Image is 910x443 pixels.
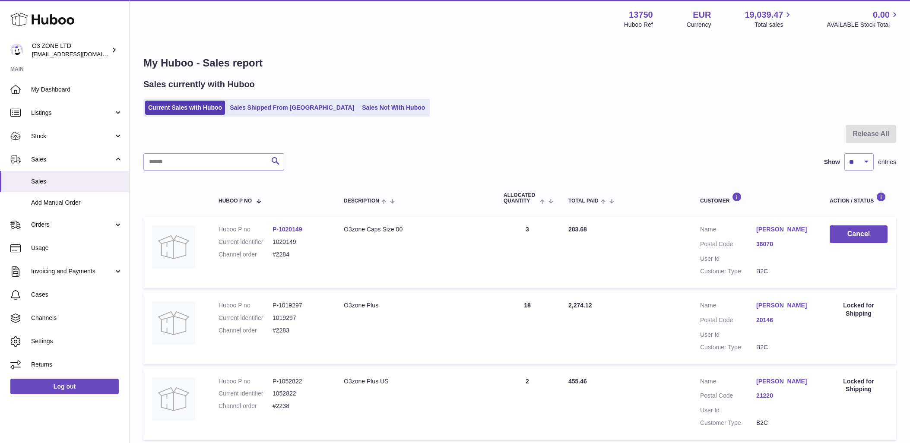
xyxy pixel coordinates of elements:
[152,377,195,421] img: no-photo.jpg
[700,392,756,402] dt: Postal Code
[32,51,127,57] span: [EMAIL_ADDRESS][DOMAIN_NAME]
[830,301,888,318] div: Locked for Shipping
[31,291,123,299] span: Cases
[219,198,252,204] span: Huboo P no
[31,221,114,229] span: Orders
[756,240,812,248] a: 36070
[700,192,812,204] div: Customer
[219,238,273,246] dt: Current identifier
[31,85,123,94] span: My Dashboard
[273,250,327,259] dd: #2284
[700,406,756,415] dt: User Id
[31,244,123,252] span: Usage
[687,21,711,29] div: Currency
[219,389,273,398] dt: Current identifier
[824,158,840,166] label: Show
[756,301,812,310] a: [PERSON_NAME]
[219,402,273,410] dt: Channel order
[629,9,653,21] strong: 13750
[31,177,123,186] span: Sales
[152,225,195,269] img: no-photo-large.jpg
[700,331,756,339] dt: User Id
[31,155,114,164] span: Sales
[756,377,812,386] a: [PERSON_NAME]
[700,301,756,312] dt: Name
[273,389,327,398] dd: 1052822
[219,250,273,259] dt: Channel order
[219,301,273,310] dt: Huboo P no
[31,361,123,369] span: Returns
[495,369,560,440] td: 2
[10,44,23,57] img: hello@o3zoneltd.co.uk
[830,225,888,243] button: Cancel
[273,402,327,410] dd: #2238
[693,9,711,21] strong: EUR
[830,377,888,394] div: Locked for Shipping
[745,9,783,21] span: 19,039.47
[31,267,114,275] span: Invoicing and Payments
[756,225,812,234] a: [PERSON_NAME]
[219,314,273,322] dt: Current identifier
[273,326,327,335] dd: #2283
[344,225,486,234] div: O3zone Caps Size 00
[143,56,896,70] h1: My Huboo - Sales report
[700,316,756,326] dt: Postal Code
[344,377,486,386] div: O3zone Plus US
[878,158,896,166] span: entries
[873,9,890,21] span: 0.00
[495,217,560,288] td: 3
[31,314,123,322] span: Channels
[344,198,379,204] span: Description
[624,21,653,29] div: Huboo Ref
[152,301,195,345] img: no-photo-large.jpg
[219,225,273,234] dt: Huboo P no
[756,419,812,427] dd: B2C
[830,192,888,204] div: Action / Status
[143,79,255,90] h2: Sales currently with Huboo
[756,392,812,400] a: 21220
[568,226,587,233] span: 283.68
[700,267,756,275] dt: Customer Type
[31,199,123,207] span: Add Manual Order
[745,9,793,29] a: 19,039.47 Total sales
[568,198,599,204] span: Total paid
[145,101,225,115] a: Current Sales with Huboo
[344,301,486,310] div: O3zone Plus
[700,240,756,250] dt: Postal Code
[359,101,428,115] a: Sales Not With Huboo
[273,377,327,386] dd: P-1052822
[227,101,357,115] a: Sales Shipped From [GEOGRAPHIC_DATA]
[31,109,114,117] span: Listings
[32,42,110,58] div: O3 ZONE LTD
[755,21,793,29] span: Total sales
[568,302,592,309] span: 2,274.12
[495,293,560,364] td: 18
[568,378,587,385] span: 455.46
[273,301,327,310] dd: P-1019297
[700,377,756,388] dt: Name
[756,267,812,275] dd: B2C
[700,343,756,351] dt: Customer Type
[700,225,756,236] dt: Name
[827,9,900,29] a: 0.00 AVAILABLE Stock Total
[219,326,273,335] dt: Channel order
[756,343,812,351] dd: B2C
[31,337,123,345] span: Settings
[219,377,273,386] dt: Huboo P no
[827,21,900,29] span: AVAILABLE Stock Total
[756,316,812,324] a: 20146
[700,419,756,427] dt: Customer Type
[273,314,327,322] dd: 1019297
[10,379,119,394] a: Log out
[31,132,114,140] span: Stock
[700,255,756,263] dt: User Id
[504,193,538,204] span: ALLOCATED Quantity
[273,226,302,233] a: P-1020149
[273,238,327,246] dd: 1020149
